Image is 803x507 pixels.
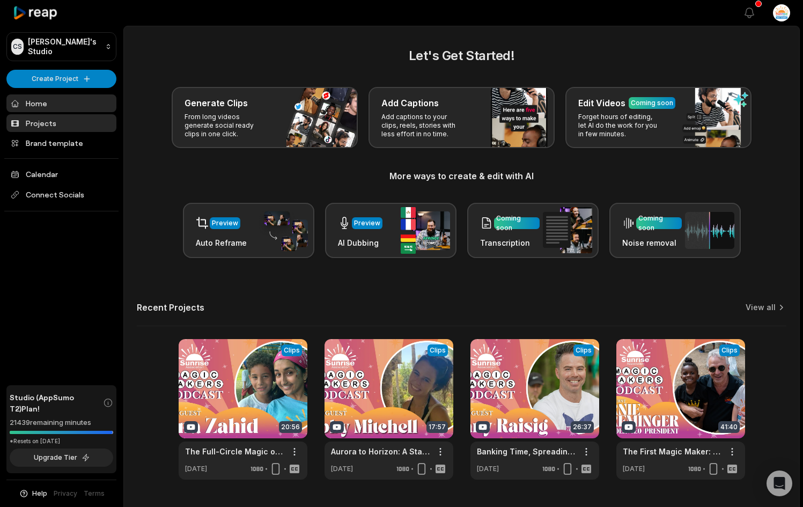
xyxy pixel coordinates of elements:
[19,489,47,498] button: Help
[10,449,113,467] button: Upgrade Tier
[10,437,113,445] div: *Resets on [DATE]
[578,113,661,138] p: Forget hours of editing, let AI do the work for you in few minutes.
[578,97,625,109] h3: Edit Videos
[338,237,382,248] h3: AI Dubbing
[196,237,247,248] h3: Auto Reframe
[212,218,238,228] div: Preview
[137,46,786,65] h2: Let's Get Started!
[6,70,116,88] button: Create Project
[137,170,786,182] h3: More ways to create & edit with AI
[11,39,24,55] div: CS
[32,489,47,498] span: Help
[6,134,116,152] a: Brand template
[331,446,430,457] a: Aurora to Horizon: A Staff Member’s Impactful Return to Camp
[6,185,116,204] span: Connect Socials
[543,207,592,253] img: transcription.png
[84,489,105,498] a: Terms
[401,207,450,254] img: ai_dubbing.png
[631,98,673,108] div: Coming soon
[623,446,721,457] a: The First Magic Maker: [PERSON_NAME] on Founding Sunrise
[638,214,680,233] div: Coming soon
[6,114,116,132] a: Projects
[477,446,576,457] a: Banking Time, Spreading Joy: [PERSON_NAME] Sunrise Story - Sunrise Magic Makers Podcast Ep 2
[185,97,248,109] h3: Generate Clips
[137,302,204,313] h2: Recent Projects
[185,446,284,457] a: The Full-Circle Magic of Sunrise: [PERSON_NAME]’s Story of Joy and Purpose
[622,237,682,248] h3: Noise removal
[54,489,77,498] a: Privacy
[381,113,465,138] p: Add captions to your clips, reels, stories with less effort in no time.
[10,392,103,414] span: Studio (AppSumo T2) Plan!
[10,417,113,428] div: 21439 remaining minutes
[259,210,308,252] img: auto_reframe.png
[185,113,268,138] p: From long videos generate social ready clips in one click.
[354,218,380,228] div: Preview
[746,302,776,313] a: View all
[767,471,792,496] div: Open Intercom Messenger
[6,165,116,183] a: Calendar
[28,37,101,56] p: [PERSON_NAME]'s Studio
[685,212,734,249] img: noise_removal.png
[480,237,540,248] h3: Transcription
[381,97,439,109] h3: Add Captions
[496,214,537,233] div: Coming soon
[6,94,116,112] a: Home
